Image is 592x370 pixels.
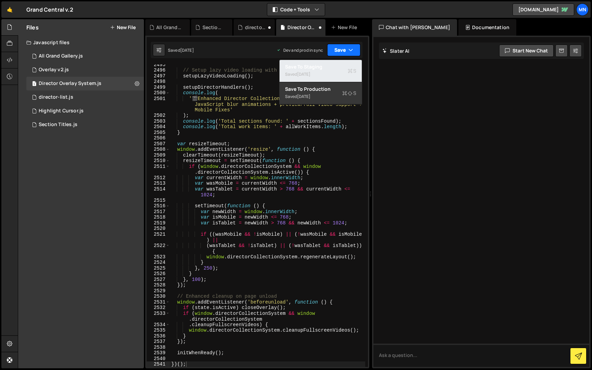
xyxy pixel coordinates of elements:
div: 2509 [147,152,170,158]
div: 15298/45944.js [26,63,144,77]
div: 2534 [147,322,170,328]
a: 🤙 [1,1,18,18]
div: Dev and prod in sync [276,47,323,53]
div: 2516 [147,203,170,209]
div: 2526 [147,271,170,277]
div: 2506 [147,135,170,141]
div: Documentation [458,19,516,36]
div: 2507 [147,141,170,147]
div: 2514 [147,186,170,198]
div: director-list.js [245,24,267,31]
div: Save to Staging [285,63,356,70]
button: Save to StagingS Saved[DATE] [280,60,362,82]
div: New File [331,24,360,31]
div: 2540 [147,356,170,362]
div: 2512 [147,175,170,181]
div: 2503 [147,119,170,124]
div: Saved [285,70,356,78]
div: 2517 [147,209,170,215]
div: 15298/43117.js [26,104,144,118]
div: Director Overlay System.js [39,81,101,87]
div: Chat with [PERSON_NAME] [372,19,457,36]
div: 2511 [147,164,170,175]
div: 15298/40379.js [26,90,144,104]
div: 2515 [147,198,170,203]
div: 2521 [147,232,170,243]
div: [DATE] [180,47,194,53]
div: 2518 [147,214,170,220]
div: Overlay v2.js [39,67,69,73]
div: 2496 [147,67,170,73]
div: director-list.js [39,94,73,100]
div: Saved [285,92,356,101]
div: 2535 [147,328,170,333]
div: 2541 [147,361,170,367]
div: 2529 [147,288,170,294]
span: S [342,90,356,97]
button: Start new chat [499,45,554,57]
div: 15298/42891.js [26,77,144,90]
button: Save [327,44,360,56]
div: Save to Production [285,86,356,92]
span: 1 [32,82,36,87]
div: Javascript files [18,36,144,49]
div: 2495 [147,62,170,68]
div: 2525 [147,266,170,271]
div: 2527 [147,277,170,283]
div: 15298/40223.js [26,118,144,132]
div: Section Titles.js [39,122,77,128]
div: 2537 [147,339,170,345]
div: 2513 [147,181,170,186]
button: New File [110,25,136,30]
a: MN [576,3,589,16]
div: Highlight Cursor.js [39,108,84,114]
div: 2528 [147,282,170,288]
div: 2524 [147,260,170,266]
div: Section Titles.js [202,24,224,31]
div: 2498 [147,79,170,85]
div: 15298/43578.js [26,49,144,63]
div: 2504 [147,124,170,130]
div: [DATE] [297,71,310,77]
div: 2538 [147,345,170,350]
div: Grand Central v.2 [26,5,73,14]
div: 2533 [147,311,170,322]
div: 2500 [147,90,170,96]
h2: Slater AI [382,48,410,54]
div: Saved [168,47,194,53]
div: 2536 [147,333,170,339]
h2: Files [26,24,39,31]
div: Director Overlay System.js [287,24,317,31]
div: 2519 [147,220,170,226]
div: 2523 [147,254,170,260]
div: 2522 [147,243,170,254]
button: Save to ProductionS Saved[DATE] [280,82,362,104]
div: 2530 [147,294,170,299]
div: 2531 [147,299,170,305]
div: All Grand Gallery.js [156,24,182,31]
a: [DOMAIN_NAME] [513,3,574,16]
span: S [348,67,356,74]
div: 2502 [147,113,170,119]
div: 2508 [147,147,170,152]
div: 2499 [147,85,170,90]
div: 2520 [147,226,170,232]
button: Code + Tools [267,3,325,16]
div: [DATE] [297,94,310,99]
div: 2505 [147,130,170,136]
div: 2497 [147,73,170,79]
div: 2532 [147,305,170,311]
div: 2501 [147,96,170,113]
div: All Grand Gallery.js [39,53,83,59]
div: 2539 [147,350,170,356]
div: 2510 [147,158,170,164]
